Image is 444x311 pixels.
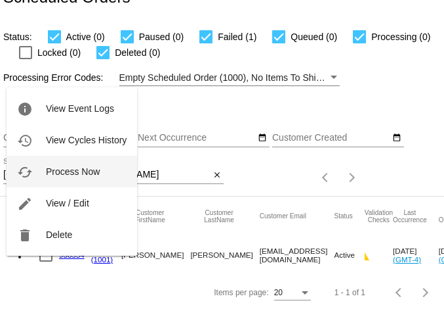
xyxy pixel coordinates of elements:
mat-icon: cached [17,164,33,180]
span: View / Edit [46,198,89,208]
span: Process Now [46,166,100,177]
mat-icon: delete [17,227,33,243]
span: Delete [46,229,72,240]
span: View Event Logs [46,103,114,114]
mat-icon: history [17,133,33,149]
mat-icon: edit [17,196,33,212]
span: View Cycles History [46,135,127,145]
mat-icon: info [17,101,33,117]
